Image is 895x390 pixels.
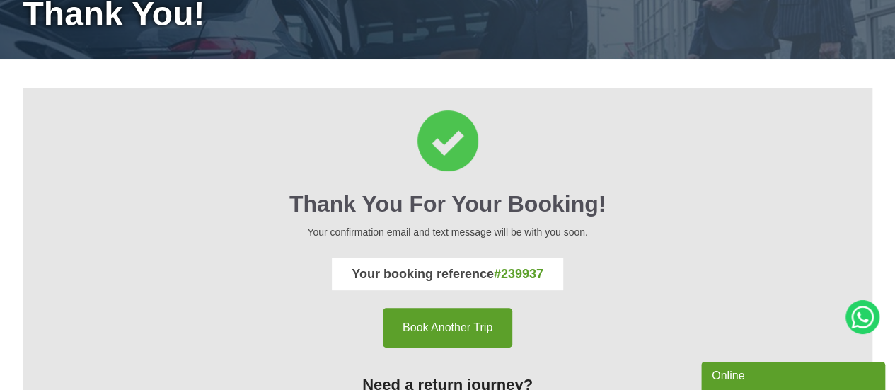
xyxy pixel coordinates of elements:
[494,267,543,281] span: #239937
[417,110,478,171] img: Thank You for your booking Icon
[701,359,888,390] iframe: chat widget
[383,308,512,348] a: Book Another Trip
[43,191,853,217] h2: Thank You for your booking!
[43,224,853,240] p: Your confirmation email and text message will be with you soon.
[352,267,543,281] strong: Your booking reference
